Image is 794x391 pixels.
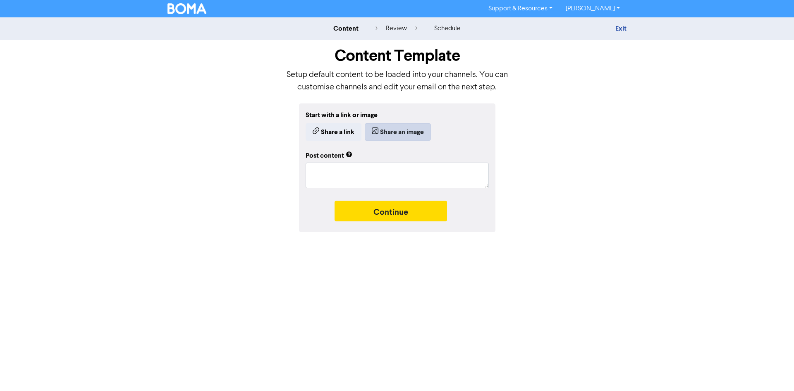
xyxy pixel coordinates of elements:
img: BOMA Logo [167,3,206,14]
button: Share an image [365,123,431,141]
div: review [375,24,417,34]
a: Exit [615,24,627,33]
button: Share a link [306,123,361,141]
button: Continue [335,201,447,221]
h1: Content Template [285,46,509,65]
a: [PERSON_NAME] [559,2,627,15]
iframe: Chat Widget [753,351,794,391]
div: content [333,24,359,34]
div: Start with a link or image [306,110,489,120]
p: Setup default content to be loaded into your channels. You can customise channels and edit your e... [285,69,509,94]
div: Post content [306,151,352,161]
a: Support & Resources [482,2,559,15]
div: schedule [434,24,461,34]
